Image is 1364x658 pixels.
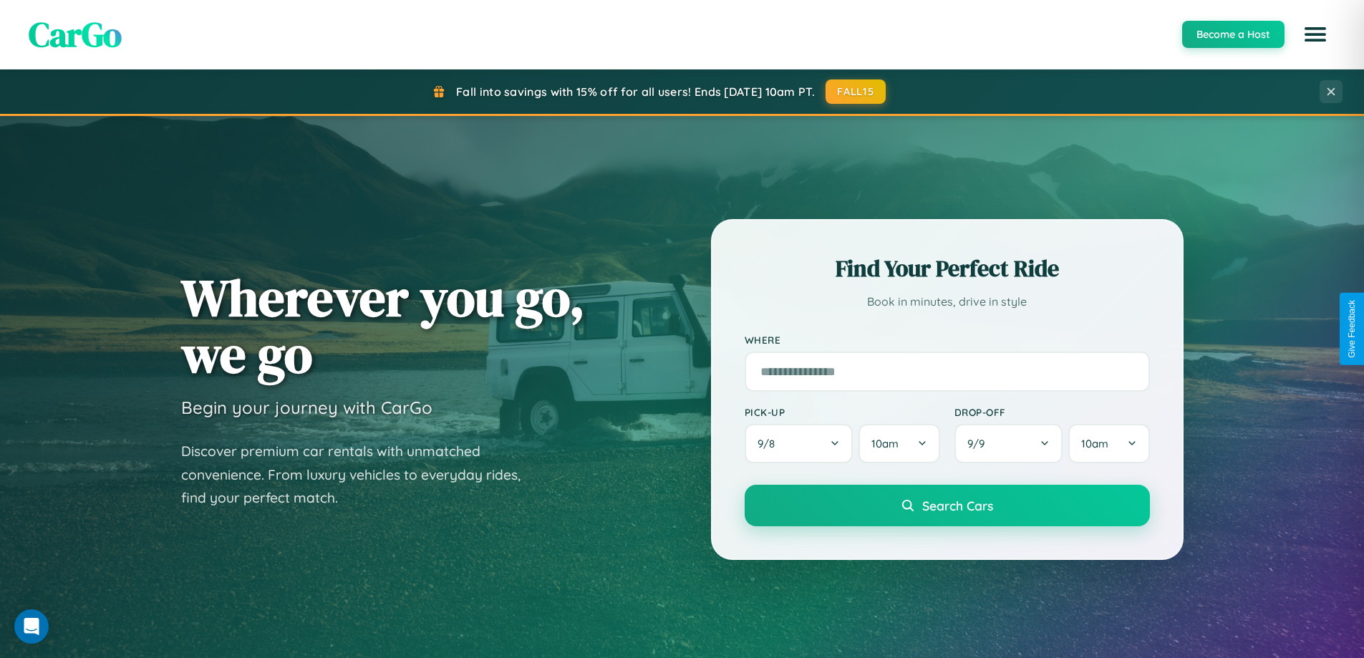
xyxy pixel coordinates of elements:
button: Become a Host [1182,21,1285,48]
button: 9/8 [745,424,853,463]
span: 9 / 8 [758,437,782,450]
h2: Find Your Perfect Ride [745,253,1150,284]
span: CarGo [29,11,122,58]
button: 9/9 [954,424,1063,463]
span: Fall into savings with 15% off for all users! Ends [DATE] 10am PT. [456,84,815,99]
button: FALL15 [826,79,886,104]
p: Discover premium car rentals with unmatched convenience. From luxury vehicles to everyday rides, ... [181,440,539,510]
button: 10am [1068,424,1149,463]
div: Open Intercom Messenger [14,609,49,644]
span: Search Cars [922,498,993,513]
button: 10am [858,424,939,463]
label: Drop-off [954,406,1150,418]
h1: Wherever you go, we go [181,269,585,382]
label: Where [745,334,1150,346]
h3: Begin your journey with CarGo [181,397,432,418]
label: Pick-up [745,406,940,418]
span: 9 / 9 [967,437,992,450]
div: Give Feedback [1347,300,1357,358]
span: 10am [1081,437,1108,450]
button: Open menu [1295,14,1335,54]
span: 10am [871,437,899,450]
p: Book in minutes, drive in style [745,291,1150,312]
button: Search Cars [745,485,1150,526]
